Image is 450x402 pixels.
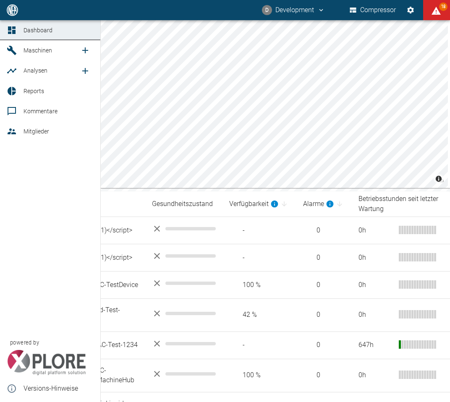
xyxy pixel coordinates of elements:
[352,191,450,217] th: Betriebsstunden seit letzter Wartung
[262,5,272,15] div: D
[358,226,392,235] div: 0 h
[303,310,345,320] span: 0
[24,27,52,34] span: Dashboard
[77,63,94,79] a: new /analyses/list/0
[229,310,290,320] span: 42 %
[24,47,52,54] span: Maschinen
[24,128,49,135] span: Mitglieder
[24,20,448,188] canvas: Map
[24,67,47,74] span: Analysen
[229,253,290,263] span: -
[229,371,290,380] span: 100 %
[303,371,345,380] span: 0
[152,308,216,318] div: No data
[348,3,398,18] button: Compressor
[303,253,345,263] span: 0
[229,199,279,209] div: berechnet für die letzten 7 Tage
[403,3,418,18] button: Einstellungen
[358,340,392,350] div: 647 h
[152,278,216,288] div: No data
[303,199,334,209] div: berechnet für die letzten 7 Tage
[7,350,86,375] img: Xplore Logo
[358,371,392,380] div: 0 h
[6,4,19,16] img: logo
[261,3,326,18] button: dev@neaxplore.com
[152,224,216,234] div: No data
[10,339,39,347] span: powered by
[358,310,392,320] div: 0 h
[229,280,290,290] span: 100 %
[152,369,216,379] div: No data
[303,340,345,350] span: 0
[152,339,216,349] div: No data
[145,191,222,217] th: Gesundheitszustand
[229,340,290,350] span: -
[303,280,345,290] span: 0
[358,280,392,290] div: 0 h
[303,226,345,235] span: 0
[358,253,392,263] div: 0 h
[439,3,447,11] span: 18
[77,42,94,59] a: new /machines
[24,108,58,115] span: Kommentare
[24,88,44,94] span: Reports
[24,384,94,394] span: Versions-Hinweise
[152,251,216,261] div: No data
[229,226,290,235] span: -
